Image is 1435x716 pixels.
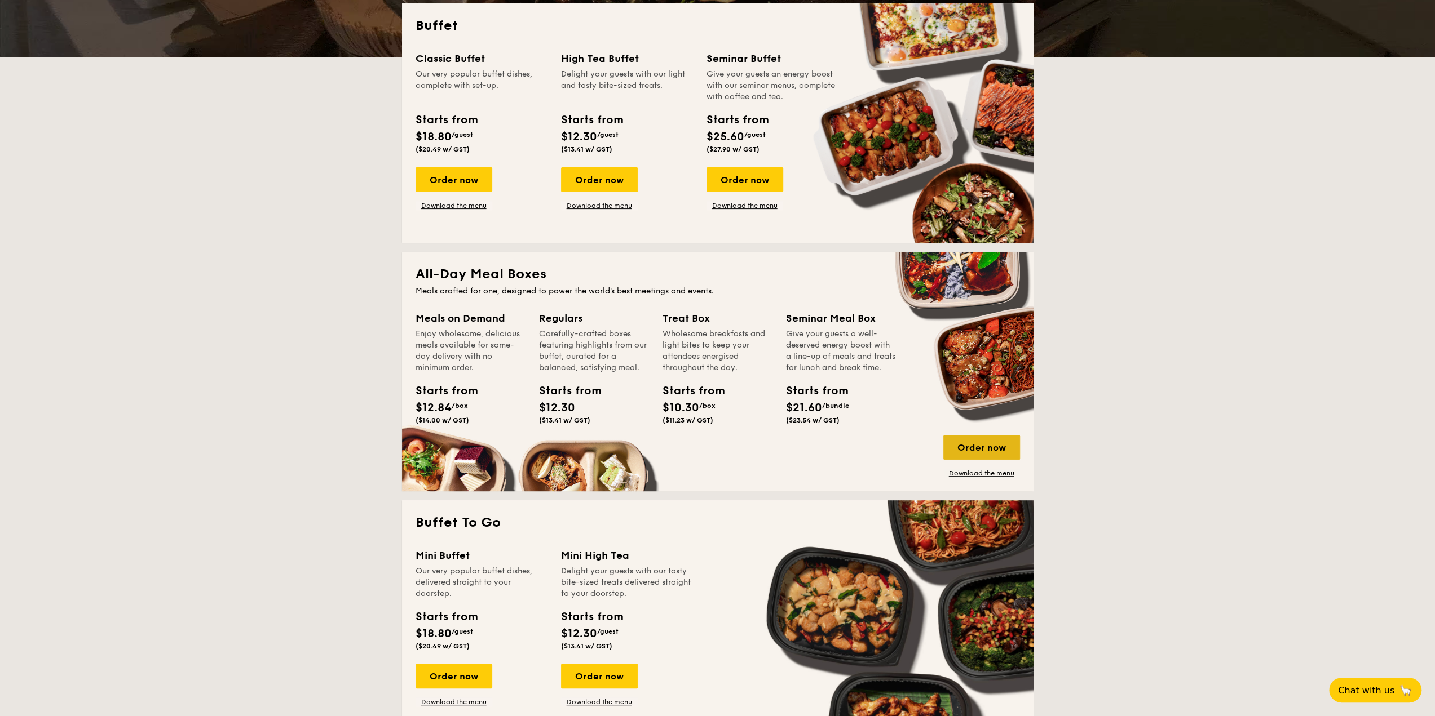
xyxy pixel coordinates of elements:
[452,628,473,635] span: /guest
[416,627,452,641] span: $18.80
[943,469,1020,478] a: Download the menu
[416,383,466,399] div: Starts from
[561,627,597,641] span: $12.30
[707,69,838,103] div: Give your guests an energy boost with our seminar menus, complete with coffee and tea.
[597,628,619,635] span: /guest
[416,328,526,373] div: Enjoy wholesome, delicious meals available for same-day delivery with no minimum order.
[561,51,693,66] div: High Tea Buffet
[822,402,849,410] span: /bundle
[416,566,547,599] div: Our very popular buffet dishes, delivered straight to your doorstep.
[561,167,638,192] div: Order now
[561,112,622,128] div: Starts from
[416,416,469,424] span: ($14.00 w/ GST)
[561,145,612,153] span: ($13.41 w/ GST)
[561,130,597,144] span: $12.30
[416,167,492,192] div: Order now
[416,310,526,326] div: Meals on Demand
[744,131,766,139] span: /guest
[943,435,1020,460] div: Order now
[416,112,477,128] div: Starts from
[663,310,772,326] div: Treat Box
[416,401,452,415] span: $12.84
[561,69,693,103] div: Delight your guests with our light and tasty bite-sized treats.
[416,608,477,625] div: Starts from
[539,401,575,415] span: $12.30
[539,383,590,399] div: Starts from
[416,145,470,153] span: ($20.49 w/ GST)
[561,697,638,706] a: Download the menu
[707,201,783,210] a: Download the menu
[416,697,492,706] a: Download the menu
[416,69,547,103] div: Our very popular buffet dishes, complete with set-up.
[416,265,1020,283] h2: All-Day Meal Boxes
[561,201,638,210] a: Download the menu
[1399,684,1412,697] span: 🦙
[452,402,468,410] span: /box
[786,383,837,399] div: Starts from
[707,167,783,192] div: Order now
[786,401,822,415] span: $21.60
[561,566,693,599] div: Delight your guests with our tasty bite-sized treats delivered straight to your doorstep.
[416,51,547,66] div: Classic Buffet
[707,51,838,66] div: Seminar Buffet
[561,642,612,650] span: ($13.41 w/ GST)
[1329,678,1421,702] button: Chat with us🦙
[707,112,768,128] div: Starts from
[707,130,744,144] span: $25.60
[416,642,470,650] span: ($20.49 w/ GST)
[416,664,492,688] div: Order now
[699,402,716,410] span: /box
[539,416,590,424] span: ($13.41 w/ GST)
[663,328,772,373] div: Wholesome breakfasts and light bites to keep your attendees energised throughout the day.
[561,548,693,563] div: Mini High Tea
[416,548,547,563] div: Mini Buffet
[561,608,622,625] div: Starts from
[539,328,649,373] div: Carefully-crafted boxes featuring highlights from our buffet, curated for a balanced, satisfying ...
[416,201,492,210] a: Download the menu
[786,310,896,326] div: Seminar Meal Box
[707,145,760,153] span: ($27.90 w/ GST)
[597,131,619,139] span: /guest
[663,383,713,399] div: Starts from
[416,514,1020,532] h2: Buffet To Go
[786,328,896,373] div: Give your guests a well-deserved energy boost with a line-up of meals and treats for lunch and br...
[663,416,713,424] span: ($11.23 w/ GST)
[663,401,699,415] span: $10.30
[416,286,1020,297] div: Meals crafted for one, designed to power the world's best meetings and events.
[539,310,649,326] div: Regulars
[452,131,473,139] span: /guest
[786,416,840,424] span: ($23.54 w/ GST)
[1338,685,1394,696] span: Chat with us
[561,664,638,688] div: Order now
[416,130,452,144] span: $18.80
[416,17,1020,35] h2: Buffet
